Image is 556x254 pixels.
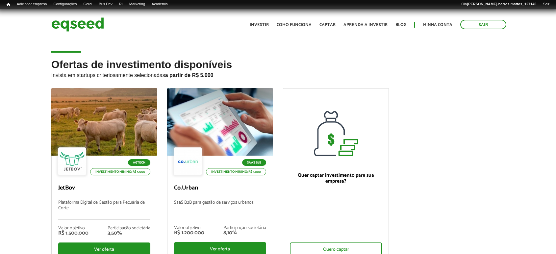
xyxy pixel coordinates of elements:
[108,231,150,236] div: 3,50%
[290,172,382,184] p: Quer captar investimento para sua empresa?
[223,230,266,236] div: 8,10%
[95,2,116,7] a: Bus Dev
[460,20,506,29] a: Sair
[174,200,266,219] p: SaaS B2B para gestão de serviços urbanos
[58,200,150,219] p: Plataforma Digital de Gestão para Pecuária de Corte
[174,185,266,192] p: Co.Urban
[51,70,505,78] p: Invista em startups criteriosamente selecionadas
[51,16,104,33] img: EqSeed
[51,59,505,88] h2: Ofertas de investimento disponíveis
[206,168,266,175] p: Investimento mínimo: R$ 5.000
[58,185,150,192] p: JetBov
[458,2,540,7] a: Olá[PERSON_NAME].barros.mattos_127145
[223,226,266,230] div: Participação societária
[116,2,126,7] a: RI
[126,2,148,7] a: Marketing
[540,2,553,7] a: Sair
[395,23,406,27] a: Blog
[148,2,171,7] a: Academia
[7,2,10,7] span: Início
[3,2,13,8] a: Início
[277,23,312,27] a: Como funciona
[90,168,150,175] p: Investimento mínimo: R$ 5.000
[242,159,266,166] p: SaaS B2B
[467,2,536,6] strong: [PERSON_NAME].barros.mattos_127145
[250,23,269,27] a: Investir
[165,72,214,78] strong: a partir de R$ 5.000
[50,2,80,7] a: Configurações
[80,2,95,7] a: Geral
[58,226,88,231] div: Valor objetivo
[58,231,88,236] div: R$ 1.500.000
[319,23,336,27] a: Captar
[108,226,150,231] div: Participação societária
[13,2,50,7] a: Adicionar empresa
[174,226,204,230] div: Valor objetivo
[343,23,388,27] a: Aprenda a investir
[174,230,204,236] div: R$ 1.200.000
[128,159,150,166] p: Agtech
[423,23,452,27] a: Minha conta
